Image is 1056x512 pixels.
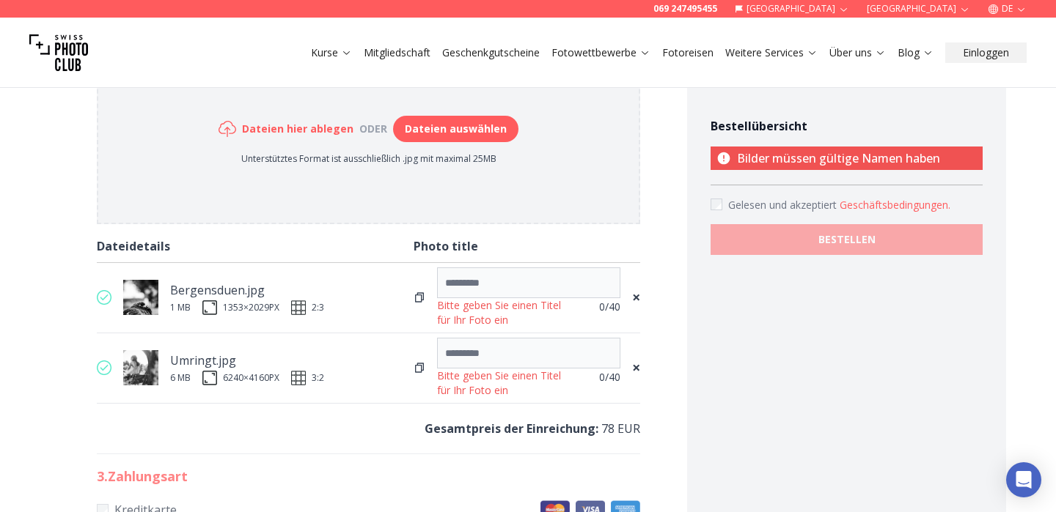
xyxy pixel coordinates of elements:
[29,23,88,82] img: Swiss photo club
[393,116,518,142] button: Dateien auswählen
[312,372,324,384] span: 3:2
[711,117,983,135] h4: Bestellübersicht
[97,236,414,256] div: Dateidetails
[291,300,306,315] img: ratio
[725,45,818,60] a: Weitere Services
[892,42,939,63] button: Blog
[170,302,191,313] div: 1 MB
[632,287,640,308] span: ×
[546,42,656,63] button: Fotowettbewerbe
[824,42,892,63] button: Über uns
[223,372,279,384] div: 6240 × 4160 PX
[711,199,722,210] input: Accept terms
[829,45,886,60] a: Über uns
[358,42,436,63] button: Mitgliedschaft
[97,360,111,375] img: valid
[311,45,352,60] a: Kurse
[305,42,358,63] button: Kurse
[840,198,950,212] button: Accept termsGelesen und akzeptiert
[711,224,983,255] button: BESTELLEN
[599,370,620,385] span: 0 /40
[353,122,393,136] div: oder
[437,368,575,398] div: Bitte geben Sie einen Titel für Ihr Foto ein
[170,280,324,300] div: Bergensduen.jpg
[202,371,217,385] img: size
[364,45,430,60] a: Mitgliedschaft
[291,371,306,385] img: ratio
[632,357,640,378] span: ×
[728,198,840,212] span: Gelesen und akzeptiert
[898,45,934,60] a: Blog
[312,302,324,313] span: 2:3
[425,420,598,437] b: Gesamtpreis der Einreichung :
[202,300,217,315] img: size
[170,372,191,384] div: 6 MB
[945,42,1027,63] button: Einloggen
[414,236,640,256] div: Photo title
[818,232,876,247] b: BESTELLEN
[123,280,158,315] img: thumb
[123,350,158,385] img: thumb
[436,42,546,63] button: Geschenkgutscheine
[1006,462,1041,497] div: Open Intercom Messenger
[97,418,641,439] p: 78 EUR
[170,350,324,371] div: Umringt.jpg
[442,45,540,60] a: Geschenkgutscheine
[437,298,575,327] div: Bitte geben Sie einen Titel für Ihr Foto ein
[97,290,111,305] img: valid
[719,42,824,63] button: Weitere Services
[656,42,719,63] button: Fotoreisen
[599,300,620,314] span: 0 /40
[711,146,983,170] p: Bilder müssen gültige Namen haben
[551,45,650,60] a: Fotowettbewerbe
[653,3,717,15] a: 069 247495455
[242,122,353,136] h6: Dateien hier ablegen
[223,302,279,313] div: 1353 × 2029 PX
[662,45,714,60] a: Fotoreisen
[219,153,518,165] p: Unterstütztes Format ist ausschließlich .jpg mit maximal 25MB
